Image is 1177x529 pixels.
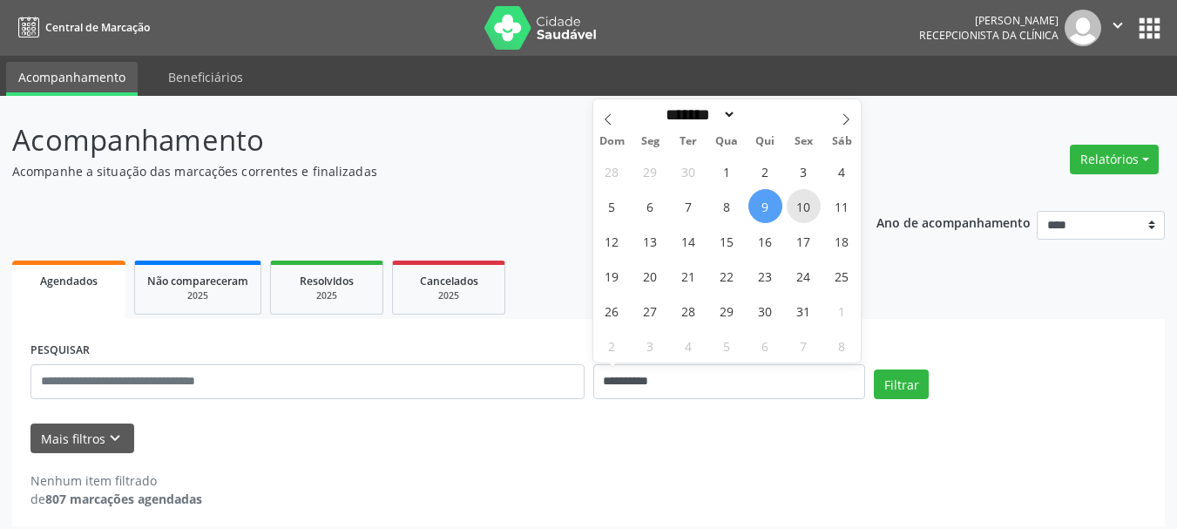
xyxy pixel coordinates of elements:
span: Não compareceram [147,274,248,288]
span: Outubro 6, 2025 [633,189,667,223]
span: Outubro 8, 2025 [710,189,744,223]
span: Ter [669,136,707,147]
span: Cancelados [420,274,478,288]
p: Ano de acompanhamento [876,211,1031,233]
button: apps [1134,13,1165,44]
span: Recepcionista da clínica [919,28,1059,43]
span: Outubro 18, 2025 [825,224,859,258]
span: Novembro 1, 2025 [825,294,859,328]
a: Central de Marcação [12,13,150,42]
div: 2025 [405,289,492,302]
span: Outubro 2, 2025 [748,154,782,188]
span: Outubro 22, 2025 [710,259,744,293]
span: Outubro 24, 2025 [787,259,821,293]
span: Outubro 7, 2025 [672,189,706,223]
span: Outubro 30, 2025 [748,294,782,328]
span: Outubro 26, 2025 [595,294,629,328]
img: img [1065,10,1101,46]
span: Outubro 15, 2025 [710,224,744,258]
span: Novembro 8, 2025 [825,329,859,363]
span: Dom [593,136,632,147]
span: Setembro 29, 2025 [633,154,667,188]
p: Acompanhamento [12,119,819,162]
button: Relatórios [1070,145,1159,174]
button: Filtrar [874,370,929,399]
p: Acompanhe a situação das marcações correntes e finalizadas [12,162,819,180]
span: Outubro 5, 2025 [595,189,629,223]
span: Qui [746,136,784,147]
input: Year [736,105,794,124]
span: Outubro 20, 2025 [633,259,667,293]
a: Acompanhamento [6,62,138,96]
span: Novembro 3, 2025 [633,329,667,363]
a: Beneficiários [156,62,255,92]
span: Setembro 28, 2025 [595,154,629,188]
span: Outubro 19, 2025 [595,259,629,293]
div: de [30,490,202,508]
div: 2025 [283,289,370,302]
span: Outubro 1, 2025 [710,154,744,188]
button:  [1101,10,1134,46]
span: Outubro 9, 2025 [748,189,782,223]
span: Outubro 31, 2025 [787,294,821,328]
span: Agendados [40,274,98,288]
strong: 807 marcações agendadas [45,491,202,507]
span: Seg [631,136,669,147]
span: Outubro 11, 2025 [825,189,859,223]
span: Outubro 10, 2025 [787,189,821,223]
span: Outubro 13, 2025 [633,224,667,258]
span: Novembro 5, 2025 [710,329,744,363]
span: Outubro 17, 2025 [787,224,821,258]
span: Outubro 27, 2025 [633,294,667,328]
span: Outubro 16, 2025 [748,224,782,258]
span: Outubro 29, 2025 [710,294,744,328]
span: Outubro 25, 2025 [825,259,859,293]
span: Sáb [822,136,861,147]
span: Resolvidos [300,274,354,288]
span: Outubro 23, 2025 [748,259,782,293]
span: Central de Marcação [45,20,150,35]
span: Novembro 7, 2025 [787,329,821,363]
button: Mais filtroskeyboard_arrow_down [30,424,134,454]
span: Outubro 4, 2025 [825,154,859,188]
i: keyboard_arrow_down [105,429,125,448]
select: Month [660,105,737,124]
span: Sex [784,136,822,147]
span: Outubro 28, 2025 [672,294,706,328]
div: [PERSON_NAME] [919,13,1059,28]
span: Setembro 30, 2025 [672,154,706,188]
span: Novembro 6, 2025 [748,329,782,363]
span: Novembro 4, 2025 [672,329,706,363]
span: Outubro 21, 2025 [672,259,706,293]
span: Qua [707,136,746,147]
div: 2025 [147,289,248,302]
span: Outubro 3, 2025 [787,154,821,188]
span: Novembro 2, 2025 [595,329,629,363]
label: PESQUISAR [30,337,90,364]
span: Outubro 12, 2025 [595,224,629,258]
div: Nenhum item filtrado [30,471,202,490]
span: Outubro 14, 2025 [672,224,706,258]
i:  [1108,16,1127,35]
